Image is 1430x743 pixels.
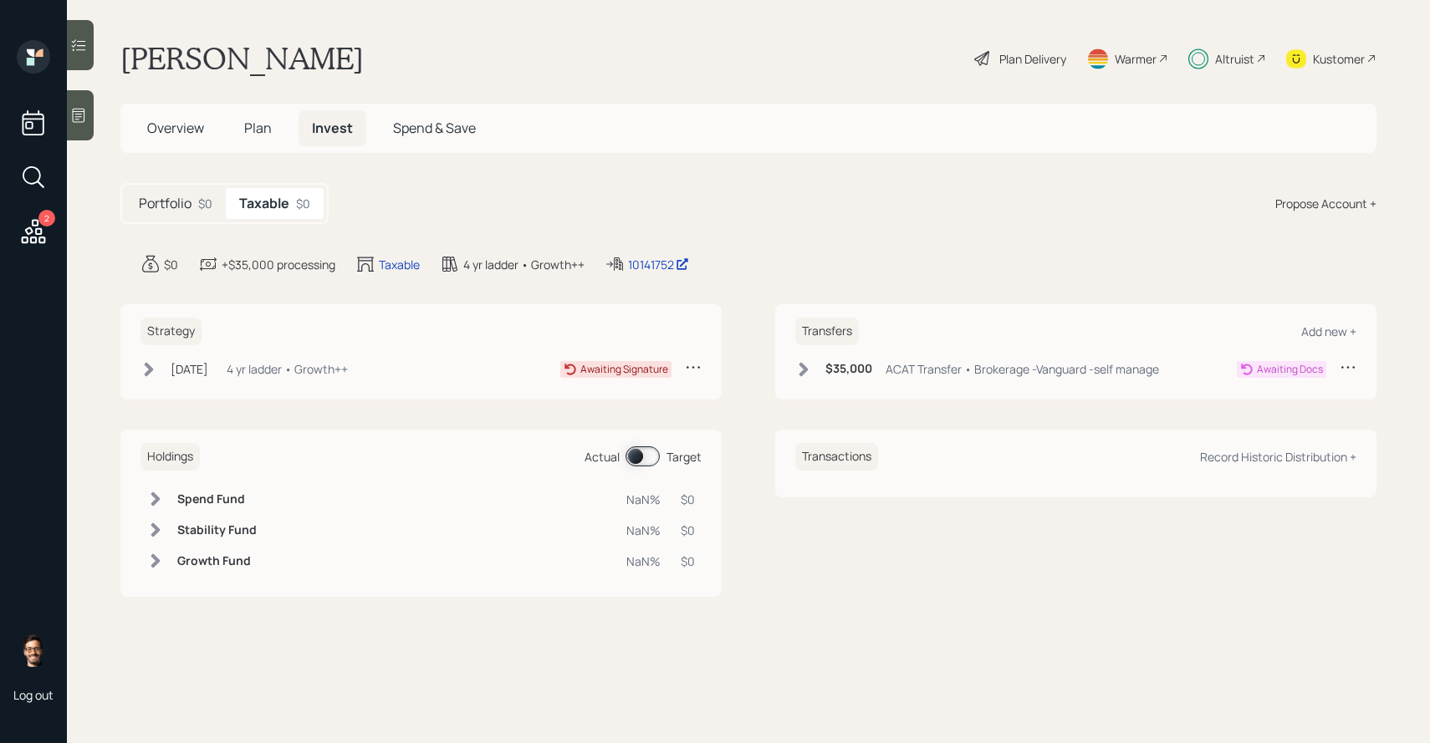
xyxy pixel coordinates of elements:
span: Overview [147,119,204,137]
div: Warmer [1115,50,1157,68]
div: [DATE] [171,360,208,378]
h1: [PERSON_NAME] [120,40,364,77]
div: $0 [296,195,310,212]
div: 4 yr ladder • Growth++ [227,360,348,378]
h6: Growth Fund [177,554,257,568]
h6: Strategy [140,318,202,345]
div: Record Historic Distribution + [1200,449,1356,465]
div: $0 [681,491,695,508]
h6: $35,000 [825,362,872,376]
h5: Portfolio [139,196,192,211]
div: Log out [13,687,54,703]
div: Kustomer [1313,50,1365,68]
div: +$35,000 processing [222,256,335,273]
div: $0 [164,256,178,273]
div: $0 [681,522,695,539]
h6: Stability Fund [177,523,257,537]
img: sami-boghos-headshot.png [17,634,50,667]
h6: Transactions [795,443,878,471]
div: 2 [38,210,55,226]
div: Actual [585,448,620,466]
span: Plan [244,119,272,137]
h5: Taxable [239,196,289,211]
div: 10141752 [628,256,689,273]
span: Invest [312,119,353,137]
div: Add new + [1301,323,1356,339]
div: 4 yr ladder • Growth++ [463,256,585,273]
div: Awaiting Docs [1257,362,1323,377]
div: Plan Delivery [999,50,1066,68]
h6: Spend Fund [177,492,257,506]
div: NaN% [626,552,661,570]
div: Altruist [1215,50,1254,68]
h6: Transfers [795,318,859,345]
h6: Holdings [140,443,200,471]
div: $0 [198,195,212,212]
div: ACAT Transfer • Brokerage -Vanguard -self manage [886,360,1159,378]
div: Taxable [379,256,420,273]
span: Spend & Save [393,119,476,137]
div: NaN% [626,491,661,508]
div: Target [666,448,702,466]
div: Awaiting Signature [580,362,668,377]
div: Propose Account + [1275,195,1376,212]
div: $0 [681,552,695,570]
div: NaN% [626,522,661,539]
